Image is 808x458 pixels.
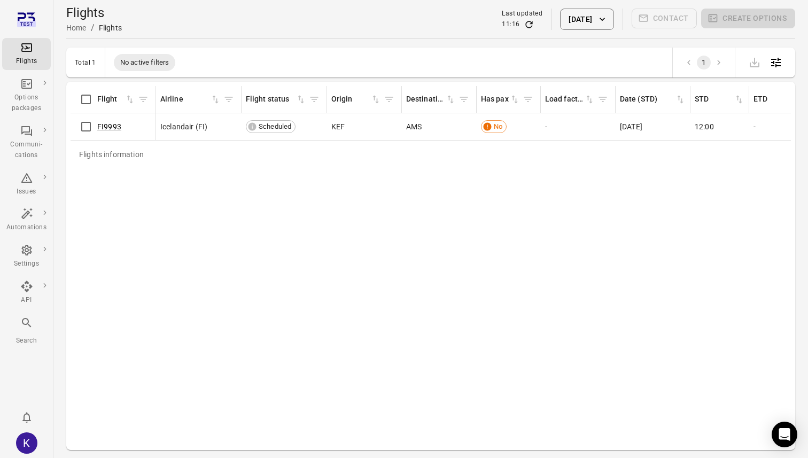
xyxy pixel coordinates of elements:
[524,19,534,30] button: Refresh data
[331,94,381,105] div: Sort by origin in ascending order
[97,122,121,131] a: FI9993
[753,94,803,105] span: ETD
[97,94,135,105] span: Flight
[406,121,422,132] span: AMS
[695,121,714,132] span: 12:00
[481,94,520,105] div: Sort by has pax in ascending order
[160,121,207,132] span: Icelandair (FI)
[160,94,210,105] div: Airline
[406,94,456,105] div: Sort by destination in ascending order
[71,141,152,168] div: Flights information
[91,21,95,34] li: /
[753,94,803,105] div: Sort by ETD in ascending order
[97,94,125,105] div: Flight
[99,22,122,33] div: Flights
[114,57,176,68] span: No active filters
[520,91,536,107] button: Filter by has pax
[66,4,122,21] h1: Flights
[456,91,472,107] button: Filter by destination
[406,94,456,105] span: Destination
[545,94,595,105] span: Load factor
[502,19,519,30] div: 11:16
[6,336,46,346] div: Search
[2,168,51,200] a: Issues
[381,91,397,107] button: Filter by origin
[695,94,744,105] span: STD
[66,21,122,34] nav: Breadcrumbs
[6,92,46,114] div: Options packages
[16,407,37,428] button: Notifications
[255,121,295,132] span: Scheduled
[331,94,381,105] span: Origin
[772,422,797,447] div: Open Intercom Messenger
[681,56,726,69] nav: pagination navigation
[2,313,51,349] button: Search
[481,94,520,105] span: Has pax
[545,94,584,105] div: Load factor
[160,94,221,105] div: Sort by airline in ascending order
[695,94,734,105] div: STD
[620,94,686,105] span: Date (STD)
[160,94,221,105] span: Airline
[16,432,37,454] div: K
[632,9,697,30] span: Please make a selection to create communications
[12,428,42,458] button: kjasva
[2,204,51,236] a: Automations
[744,57,765,67] span: Please make a selection to export
[753,94,793,105] div: ETD
[6,222,46,233] div: Automations
[2,240,51,273] a: Settings
[490,121,506,132] span: No
[406,94,445,105] div: Destination
[481,94,509,105] div: Has pax
[66,24,87,32] a: Home
[502,9,542,19] div: Last updated
[2,277,51,309] a: API
[2,38,51,70] a: Flights
[701,9,795,30] span: Please make a selection to create an option package
[331,121,345,132] span: KEF
[595,91,611,107] button: Filter by load factor
[97,94,135,105] div: Sort by flight in ascending order
[2,74,51,117] a: Options packages
[6,139,46,161] div: Communi-cations
[620,94,686,105] div: Sort by date (STD) in ascending order
[560,9,613,30] button: [DATE]
[695,94,744,105] div: Sort by STD in ascending order
[6,187,46,197] div: Issues
[620,94,675,105] div: Date (STD)
[75,59,96,66] div: Total 1
[620,121,642,132] span: [DATE]
[221,91,237,107] button: Filter by airline
[331,94,370,105] div: Origin
[2,121,51,164] a: Communi-cations
[545,94,595,105] div: Sort by load factor in ascending order
[6,259,46,269] div: Settings
[6,295,46,306] div: API
[246,94,296,105] div: Flight status
[697,56,711,69] button: page 1
[135,91,151,107] button: Filter by flight
[246,94,306,105] span: Flight status
[6,56,46,67] div: Flights
[753,121,804,132] div: -
[306,91,322,107] button: Filter by flight status
[545,121,611,132] div: -
[765,52,787,73] button: Open table configuration
[246,94,306,105] div: Sort by flight status in ascending order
